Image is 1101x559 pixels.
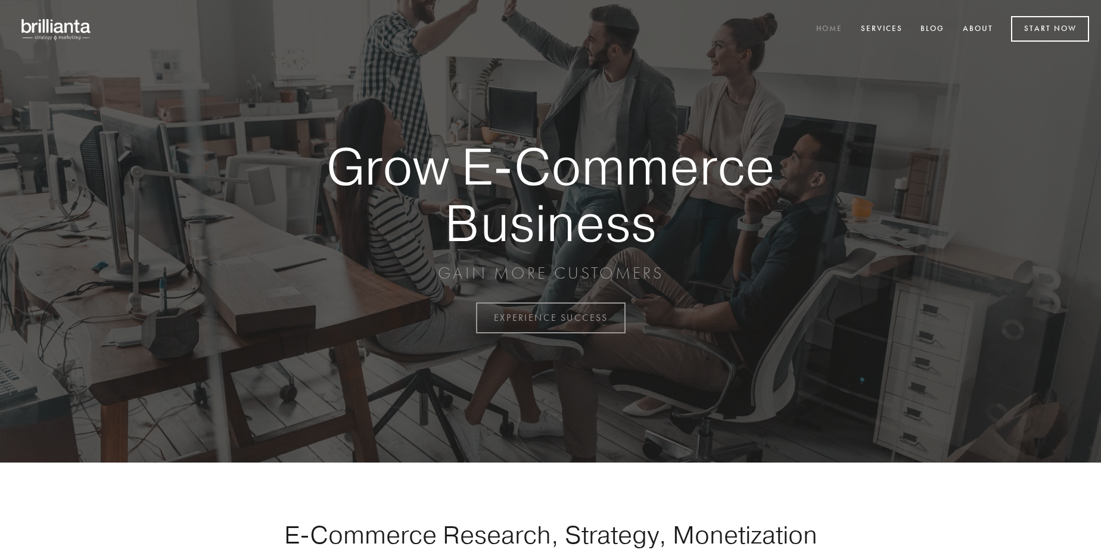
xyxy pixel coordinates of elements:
a: Home [808,20,850,39]
h1: E-Commerce Research, Strategy, Monetization [247,520,854,549]
img: brillianta - research, strategy, marketing [12,12,101,46]
a: Services [853,20,910,39]
a: About [955,20,1001,39]
a: Blog [913,20,952,39]
strong: Grow E-Commerce Business [285,138,816,251]
a: Start Now [1011,16,1089,42]
a: EXPERIENCE SUCCESS [476,302,626,333]
p: GAIN MORE CUSTOMERS [285,263,816,284]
